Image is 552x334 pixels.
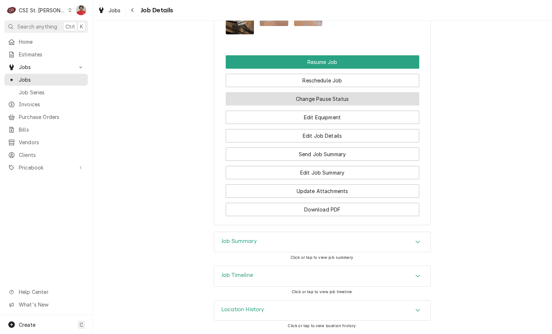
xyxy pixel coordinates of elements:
span: Estimates [19,51,84,58]
div: Nicholas Faubert's Avatar [76,5,86,15]
span: Click or tap to view job summary. [290,255,354,260]
div: Accordion Header [214,232,430,252]
span: Job Details [139,5,173,15]
div: NF [76,5,86,15]
div: Button Group Row [226,161,419,179]
button: Accordion Details Expand Trigger [214,300,430,321]
div: Button Group Row [226,106,419,124]
button: Resume Job [226,55,419,69]
span: C [80,321,83,329]
span: Vendors [19,138,84,146]
span: Help Center [19,288,84,296]
button: Send Job Summary [226,147,419,161]
span: Bills [19,126,84,133]
span: Clients [19,151,84,159]
a: Vendors [4,136,88,148]
span: Pricebook [19,164,73,171]
button: Change Pause Status [226,92,419,106]
span: Search anything [17,23,57,30]
div: Location History [214,300,431,321]
a: Purchase Orders [4,111,88,123]
a: Jobs [4,74,88,86]
div: Job Summary [214,232,431,253]
a: Clients [4,149,88,161]
div: Button Group Row [226,69,419,87]
a: Invoices [4,98,88,110]
a: Bills [4,124,88,136]
button: Edit Equipment [226,111,419,124]
span: Create [19,322,35,328]
span: Ctrl [65,23,75,30]
a: Go to Help Center [4,286,88,298]
a: Go to Pricebook [4,162,88,174]
span: K [80,23,83,30]
div: Job Timeline [214,266,431,287]
h3: Job Timeline [221,272,253,279]
span: Purchase Orders [19,113,84,121]
span: Click or tap to view job timeline. [292,290,353,294]
a: Home [4,36,88,48]
span: Home [19,38,84,46]
span: Click or tap to view location history. [288,324,357,328]
a: Job Series [4,86,88,98]
div: CSI St. Louis's Avatar [7,5,17,15]
span: What's New [19,301,84,308]
h3: Location History [221,306,264,313]
button: Update Attachments [226,184,419,198]
button: Edit Job Summary [226,166,419,179]
a: Go to What's New [4,299,88,311]
span: Jobs [109,7,121,14]
div: CSI St. [PERSON_NAME] [19,7,66,14]
div: Accordion Header [214,266,430,286]
div: Button Group Row [226,87,419,106]
button: Download PDF [226,203,419,216]
button: Search anythingCtrlK [4,20,88,33]
button: Navigate back [127,4,139,16]
div: Button Group Row [226,142,419,161]
a: Go to Jobs [4,61,88,73]
div: C [7,5,17,15]
div: Button Group Row [226,198,419,216]
div: Button Group Row [226,179,419,198]
span: Invoices [19,100,84,108]
div: Accordion Header [214,300,430,321]
div: Button Group [226,55,419,216]
span: Jobs [19,63,73,71]
h3: Job Summary [221,238,257,245]
button: Accordion Details Expand Trigger [214,266,430,286]
button: Edit Job Details [226,129,419,142]
div: Button Group Row [226,55,419,69]
button: Accordion Details Expand Trigger [214,232,430,252]
button: Reschedule Job [226,74,419,87]
a: Jobs [95,4,124,16]
div: Button Group Row [226,124,419,142]
a: Estimates [4,48,88,60]
span: Job Series [19,89,84,96]
span: Jobs [19,76,84,83]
